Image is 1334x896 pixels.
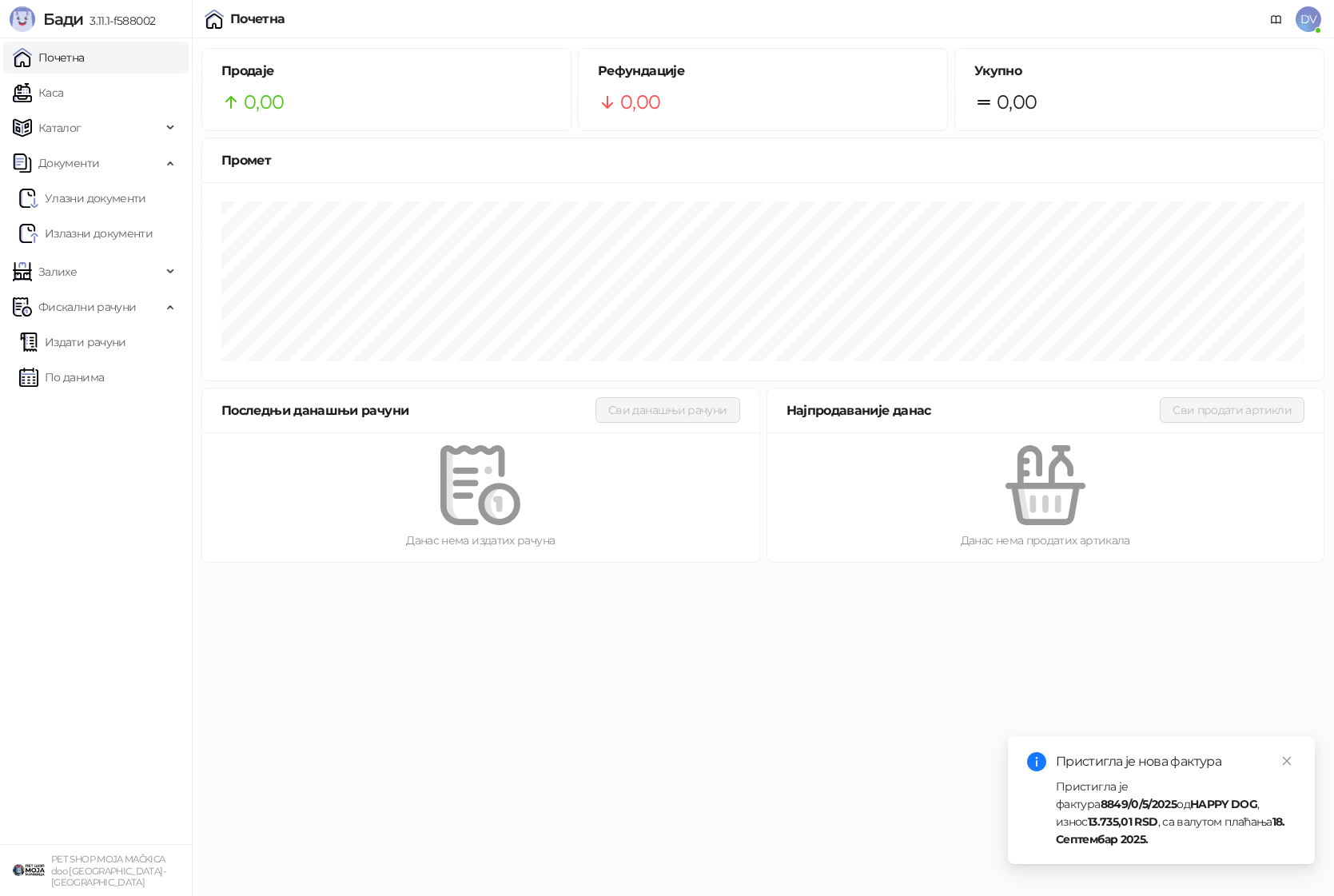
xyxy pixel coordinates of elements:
div: Најпродаваније данас [786,400,1161,420]
h5: Рефундације [598,62,928,81]
a: Излазни документи [19,217,153,249]
button: Сви продати артикли [1160,397,1304,423]
img: 64x64-companyLogo-9f44b8df-f022-41eb-b7d6-300ad218de09.png [13,854,45,886]
h5: Укупно [974,62,1304,81]
div: Пристигла је фактура од , износ , са валутом плаћања [1056,778,1296,848]
div: Последњи данашњи рачуни [221,400,595,420]
div: Данас нема продатих артикала [793,532,1299,549]
span: 0,00 [244,87,284,117]
div: Данас нема издатих рачуна [228,532,734,549]
a: Close [1278,752,1296,770]
div: Промет [221,150,1304,170]
strong: 18. Септембар 2025. [1056,814,1285,846]
button: Сви данашњи рачуни [595,397,739,423]
img: Logo [10,6,35,32]
a: Каса [13,77,63,109]
strong: 13.735,01 RSD [1088,814,1158,829]
strong: 8849/0/5/2025 [1101,797,1177,811]
div: Почетна [230,13,285,26]
a: По данима [19,361,104,393]
span: Документи [38,147,99,179]
strong: HAPPY DOG [1190,797,1257,811]
span: 0,00 [997,87,1037,117]
div: Пристигла је нова фактура [1056,752,1296,771]
span: Бади [43,10,83,29]
span: Каталог [38,112,82,144]
span: close [1281,755,1292,767]
span: DV [1296,6,1321,32]
span: 3.11.1-f588002 [83,14,155,28]
a: Издати рачуни [19,326,126,358]
a: Документација [1264,6,1289,32]
small: PET SHOP MOJA MAČKICA doo [GEOGRAPHIC_DATA]-[GEOGRAPHIC_DATA] [51,854,165,888]
span: 0,00 [620,87,660,117]
a: Почетна [13,42,85,74]
h5: Продаје [221,62,552,81]
span: info-circle [1027,752,1046,771]
a: Ulazni dokumentiУлазни документи [19,182,146,214]
span: Залихе [38,256,77,288]
span: Фискални рачуни [38,291,136,323]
